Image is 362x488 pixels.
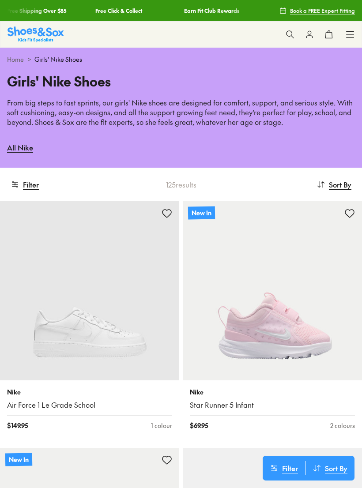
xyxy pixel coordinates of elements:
[7,387,172,397] p: Nike
[190,387,355,397] p: Nike
[290,7,355,15] span: Book a FREE Expert Fitting
[329,179,351,190] span: Sort By
[5,453,32,466] p: New In
[325,463,347,473] span: Sort By
[11,175,39,194] button: Filter
[317,175,351,194] button: Sort By
[8,26,64,42] a: Shoes & Sox
[7,400,172,410] a: Air Force 1 Le Grade School
[7,138,33,157] a: All Nike
[7,98,355,127] p: From big steps to fast sprints, our girls' Nike shoes are designed for comfort, support, and seri...
[7,71,355,91] h1: Girls' Nike Shoes
[183,201,362,380] a: New In
[190,421,208,430] span: $ 69.95
[7,55,355,64] div: >
[263,461,305,475] button: Filter
[188,206,215,219] p: New In
[34,55,82,64] span: Girls' Nike Shoes
[151,421,172,430] div: 1 colour
[190,400,355,410] a: Star Runner 5 Infant
[305,461,354,475] button: Sort By
[8,26,64,42] img: SNS_Logo_Responsive.svg
[7,55,24,64] a: Home
[330,421,355,430] div: 2 colours
[279,3,355,19] a: Book a FREE Expert Fitting
[7,421,28,430] span: $ 149.95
